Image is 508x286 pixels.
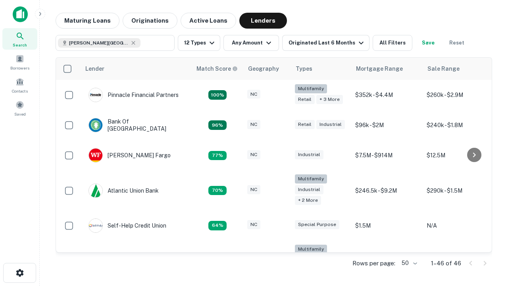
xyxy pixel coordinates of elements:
span: Saved [14,111,26,117]
div: Types [296,64,312,73]
button: Reset [444,35,470,51]
div: Matching Properties: 11, hasApolloMatch: undefined [208,186,227,195]
button: Lenders [239,13,287,29]
div: Pinnacle Financial Partners [89,88,179,102]
div: NC [247,185,260,194]
button: Any Amount [223,35,279,51]
button: 12 Types [178,35,220,51]
div: Lender [85,64,104,73]
button: Save your search to get updates of matches that match your search criteria. [416,35,441,51]
div: Sale Range [427,64,460,73]
td: $265k - $1.1M [423,241,494,281]
div: NC [247,120,260,129]
div: [PERSON_NAME] Fargo [89,148,171,162]
h6: Match Score [196,64,236,73]
td: $225.3k - $21M [351,241,423,281]
td: $12.5M [423,140,494,170]
div: Atlantic Union Bank [89,184,159,198]
span: [PERSON_NAME][GEOGRAPHIC_DATA], [GEOGRAPHIC_DATA] [69,39,129,46]
span: Contacts [12,88,28,94]
img: capitalize-icon.png [13,6,28,22]
div: NC [247,220,260,229]
div: + 3 more [316,95,343,104]
div: Matching Properties: 28, hasApolloMatch: undefined [208,90,227,100]
td: $1.5M [351,211,423,241]
div: Matching Properties: 12, hasApolloMatch: undefined [208,151,227,160]
div: Matching Properties: 10, hasApolloMatch: undefined [208,221,227,230]
div: Multifamily [295,245,327,254]
div: Capitalize uses an advanced AI algorithm to match your search with the best lender. The match sco... [196,64,238,73]
a: Search [2,28,37,50]
span: Borrowers [10,65,29,71]
div: Matching Properties: 15, hasApolloMatch: undefined [208,120,227,130]
button: Active Loans [181,13,236,29]
button: Originated Last 6 Months [282,35,369,51]
p: Rows per page: [352,259,395,268]
img: picture [89,219,102,232]
img: picture [89,184,102,197]
div: 50 [398,257,418,269]
div: + 2 more [295,196,321,205]
span: Search [13,42,27,48]
div: Industrial [295,185,323,194]
td: $290k - $1.5M [423,170,494,211]
img: picture [89,88,102,102]
div: Industrial [316,120,345,129]
button: All Filters [373,35,412,51]
th: Capitalize uses an advanced AI algorithm to match your search with the best lender. The match sco... [192,58,243,80]
a: Saved [2,97,37,119]
a: Borrowers [2,51,37,73]
div: Industrial [295,150,323,159]
div: Bank Of [GEOGRAPHIC_DATA] [89,118,184,132]
div: Originated Last 6 Months [289,38,366,48]
div: Special Purpose [295,220,339,229]
img: picture [89,118,102,132]
td: $7.5M - $914M [351,140,423,170]
th: Mortgage Range [351,58,423,80]
th: Sale Range [423,58,494,80]
img: picture [89,149,102,162]
a: Contacts [2,74,37,96]
td: N/A [423,211,494,241]
div: Multifamily [295,174,327,184]
button: Maturing Loans [56,13,119,29]
td: $240k - $1.8M [423,110,494,140]
th: Geography [243,58,291,80]
td: $352k - $4.4M [351,80,423,110]
div: Retail [295,95,315,104]
th: Lender [81,58,192,80]
div: Retail [295,120,315,129]
div: NC [247,90,260,99]
p: 1–46 of 46 [431,259,461,268]
div: Geography [248,64,279,73]
div: Self-help Credit Union [89,218,166,233]
div: Multifamily [295,84,327,93]
div: Mortgage Range [356,64,403,73]
td: $246.5k - $9.2M [351,170,423,211]
td: $260k - $2.9M [423,80,494,110]
iframe: Chat Widget [468,197,508,235]
th: Types [291,58,351,80]
td: $96k - $2M [351,110,423,140]
div: NC [247,150,260,159]
button: Originations [123,13,177,29]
